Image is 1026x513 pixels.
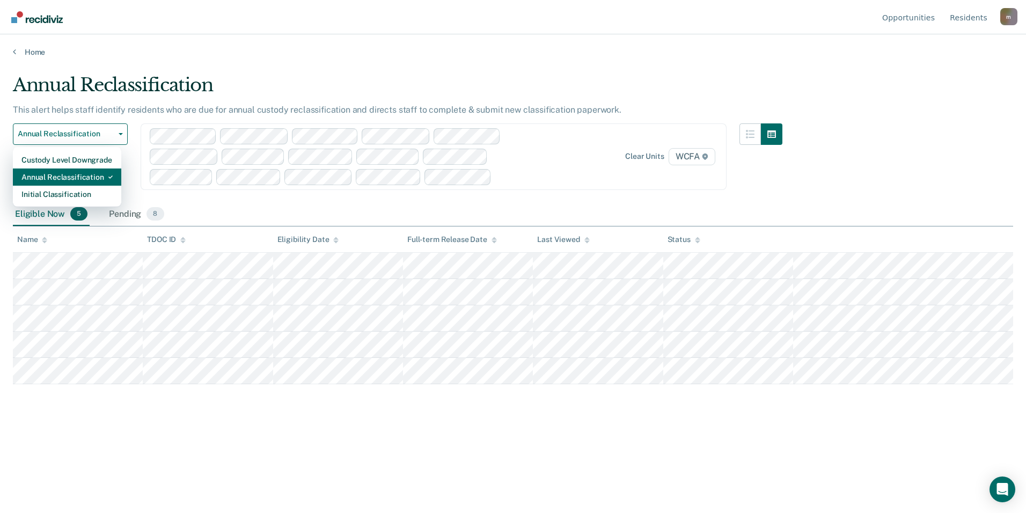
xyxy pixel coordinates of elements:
div: Initial Classification [21,186,113,203]
p: This alert helps staff identify residents who are due for annual custody reclassification and dir... [13,105,621,115]
button: Annual Reclassification [13,123,128,145]
div: Eligibility Date [277,235,339,244]
div: Open Intercom Messenger [990,477,1015,502]
div: Custody Level Downgrade [21,151,113,168]
div: Pending8 [107,203,166,226]
span: Annual Reclassification [18,129,114,138]
a: Home [13,47,1013,57]
div: Dropdown Menu [13,147,121,207]
div: Status [668,235,700,244]
div: Full-term Release Date [407,235,497,244]
div: Name [17,235,47,244]
div: Last Viewed [537,235,589,244]
span: 5 [70,207,87,221]
div: TDOC ID [147,235,186,244]
div: Annual Reclassification [13,74,782,105]
div: Eligible Now5 [13,203,90,226]
div: Annual Reclassification [21,168,113,186]
div: m [1000,8,1017,25]
button: Profile dropdown button [1000,8,1017,25]
span: WCFA [669,148,715,165]
img: Recidiviz [11,11,63,23]
span: 8 [146,207,164,221]
div: Clear units [625,152,664,161]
